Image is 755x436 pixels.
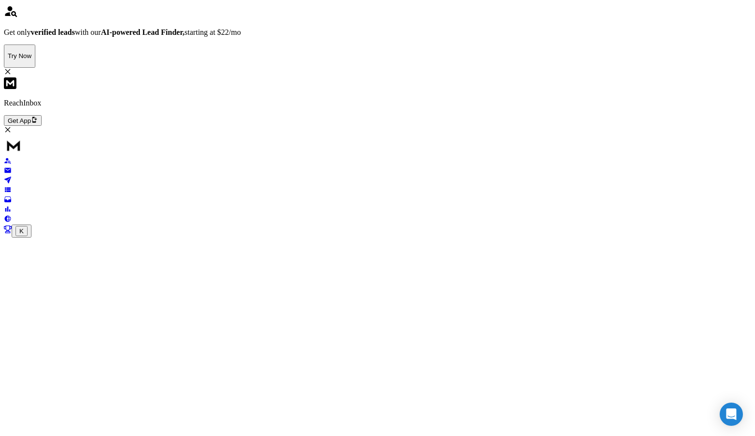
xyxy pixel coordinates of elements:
[8,52,31,60] p: Try Now
[31,28,75,36] strong: verified leads
[19,227,24,235] span: K
[12,225,31,238] button: K
[4,45,35,68] button: Try Now
[4,135,23,155] img: logo
[720,403,743,426] div: Open Intercom Messenger
[101,28,184,36] strong: AI-powered Lead Finder,
[4,99,751,107] p: ReachInbox
[15,226,28,236] button: K
[4,28,751,37] p: Get only with our starting at $22/mo
[4,115,42,126] button: Get App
